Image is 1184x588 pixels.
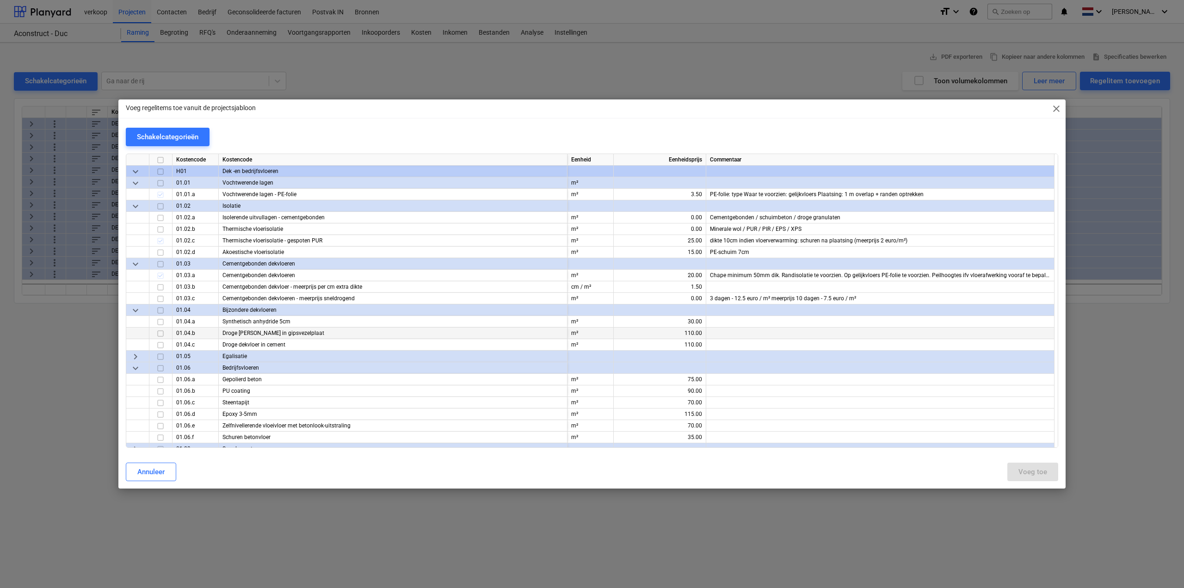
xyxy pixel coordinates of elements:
[219,293,567,304] div: Cementgebonden dekvloeren - meerprijs sneldrogend
[219,166,567,177] div: Dek -en bedrijfsvloeren
[567,316,614,328] div: m²
[617,189,702,200] div: 3.50
[173,281,219,293] div: 01.03.b
[173,189,219,200] div: 01.01.a
[219,189,567,200] div: Vochtwerende lagen - PE-folie
[126,103,256,113] p: Voeg regelitems toe vanuit de projectsjabloon
[130,259,141,270] span: keyboard_arrow_down
[219,385,567,397] div: PU coating
[617,397,702,409] div: 70.00
[219,316,567,328] div: Synthetisch anhydride 5cm
[567,235,614,247] div: m²
[617,270,702,281] div: 20.00
[567,247,614,258] div: m²
[567,385,614,397] div: m²
[173,409,219,420] div: 01.06.d
[219,177,567,189] div: Vochtwerende lagen
[173,212,219,223] div: 01.02.a
[219,397,567,409] div: Steentapijt
[567,293,614,304] div: m²
[173,177,219,189] div: 01.01
[137,131,198,143] div: Schakelcategorieën
[219,420,567,432] div: Zelfnivellerende vloeivloer met betonlook-uitstraling
[706,223,1054,235] div: Minerale wol / PUR / PIR / EPS / XPS
[219,328,567,339] div: Droge [PERSON_NAME] in gipsvezelplaat
[219,374,567,385] div: Gepolierd beton
[219,154,567,166] div: Kostencode
[219,281,567,293] div: Cementgebonden dekvloer - meerprijs per cm extra dikte
[219,235,567,247] div: Thermische vloerisolatie - gespoten PUR
[567,409,614,420] div: m²
[706,235,1054,247] div: dikte 10cm indien vloerverwarming: schuren na plaatsing (meerprijs 2 euro/m²)
[617,316,702,328] div: 30.00
[219,339,567,351] div: Droge dekvloer in cement
[173,247,219,258] div: 01.02.d
[567,420,614,432] div: m²
[130,351,141,362] span: keyboard_arrow_right
[173,166,219,177] div: H01
[567,339,614,351] div: m²
[219,409,567,420] div: Epoxy 3-5mm
[1051,103,1062,114] span: close
[219,247,567,258] div: Akoestische vloerisolatie
[219,270,567,281] div: Cementgebonden dekvloeren
[706,154,1054,166] div: Commentaar
[219,351,567,362] div: Egalisatie
[567,281,614,293] div: cm / m²
[173,432,219,443] div: 01.06.f
[617,328,702,339] div: 110.00
[567,270,614,281] div: m²
[617,212,702,223] div: 0.00
[173,223,219,235] div: 01.02.b
[173,200,219,212] div: 01.02
[617,281,702,293] div: 1.50
[173,316,219,328] div: 01.04.a
[173,420,219,432] div: 01.06.e
[617,385,702,397] div: 90.00
[137,466,165,478] div: Annuleer
[219,443,567,455] div: Supplementen
[617,374,702,385] div: 75.00
[219,432,567,443] div: Schuren betonvloer
[567,212,614,223] div: m²
[173,154,219,166] div: Kostencode
[617,420,702,432] div: 70.00
[173,293,219,304] div: 01.03.c
[130,305,141,316] span: keyboard_arrow_down
[567,397,614,409] div: m²
[219,362,567,374] div: Bedrijfsvloeren
[130,444,141,455] span: keyboard_arrow_right
[173,304,219,316] div: 01.04
[567,432,614,443] div: m²
[706,189,1054,200] div: PE-folie: type Waar te voorzien: gelijkvloers Plaatsing: 1 m overlap + randen optrekken
[130,363,141,374] span: keyboard_arrow_down
[173,235,219,247] div: 01.02.c
[173,397,219,409] div: 01.06.c
[173,443,219,455] div: 01.09
[126,128,210,146] button: Schakelcategorieën
[617,339,702,351] div: 110.00
[173,258,219,270] div: 01.03
[617,409,702,420] div: 115.00
[567,189,614,200] div: m²
[219,223,567,235] div: Thermische vloerisolatie
[219,304,567,316] div: Bijzondere dekvloeren
[173,339,219,351] div: 01.04.c
[173,270,219,281] div: 01.03.a
[617,223,702,235] div: 0.00
[173,351,219,362] div: 01.05
[173,328,219,339] div: 01.04.b
[219,212,567,223] div: Isolerende uitvullagen - cementgebonden
[567,374,614,385] div: m²
[130,166,141,177] span: keyboard_arrow_down
[617,293,702,304] div: 0.00
[567,177,614,189] div: m²
[617,247,702,258] div: 15.00
[126,463,176,481] button: Annuleer
[219,258,567,270] div: Cementgebonden dekvloeren
[617,235,702,247] div: 25.00
[706,247,1054,258] div: PE-schuim 7cm
[173,362,219,374] div: 01.06
[130,201,141,212] span: keyboard_arrow_down
[617,432,702,443] div: 35.00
